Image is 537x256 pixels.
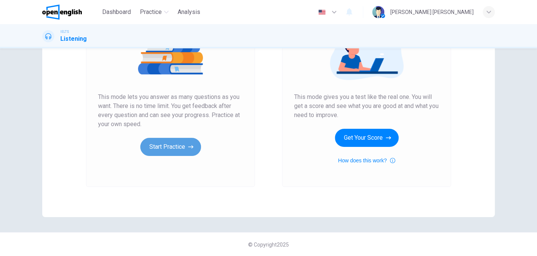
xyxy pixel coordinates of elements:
span: © Copyright 2025 [248,242,289,248]
button: How does this work? [338,156,395,165]
span: Dashboard [102,8,131,17]
button: Analysis [175,5,203,19]
div: [PERSON_NAME] [PERSON_NAME] [390,8,474,17]
span: Practice [140,8,162,17]
button: Get Your Score [335,129,399,147]
button: Practice [137,5,172,19]
img: en [317,9,327,15]
span: This mode lets you answer as many questions as you want. There is no time limit. You get feedback... [98,93,243,129]
button: Start Practice [140,138,201,156]
a: OpenEnglish logo [42,5,99,20]
button: Dashboard [99,5,134,19]
h1: Listening [60,34,87,43]
img: OpenEnglish logo [42,5,82,20]
span: Analysis [178,8,200,17]
span: IELTS [60,29,69,34]
img: Profile picture [372,6,384,18]
span: This mode gives you a test like the real one. You will get a score and see what you are good at a... [294,93,439,120]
